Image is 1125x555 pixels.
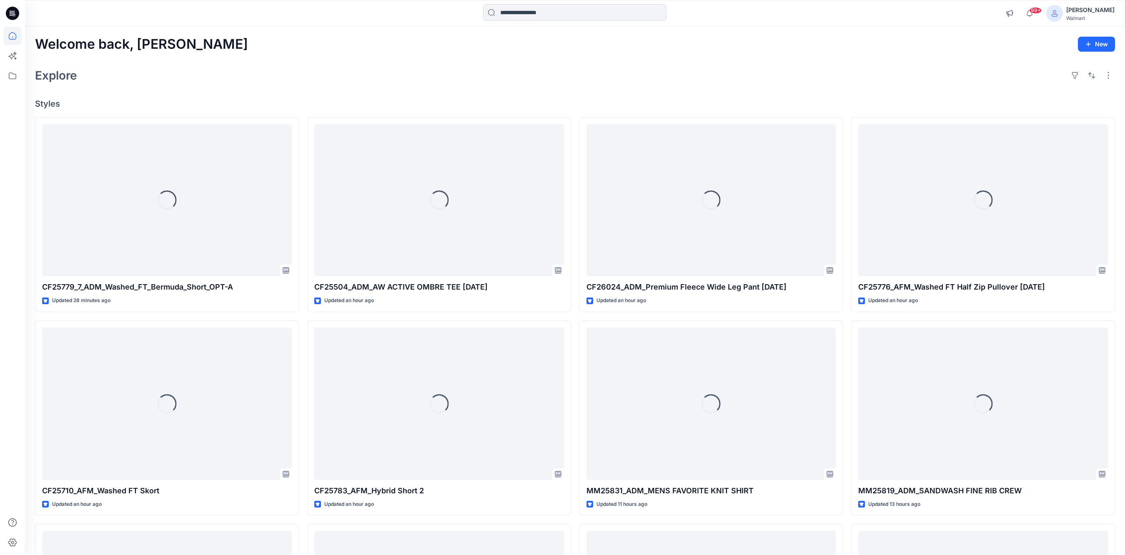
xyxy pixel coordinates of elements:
[324,500,374,509] p: Updated an hour ago
[868,296,918,305] p: Updated an hour ago
[596,500,647,509] p: Updated 11 hours ago
[1051,10,1058,17] svg: avatar
[586,485,836,497] p: MM25831_ADM_MENS FAVORITE KNIT SHIRT
[1078,37,1115,52] button: New
[52,296,110,305] p: Updated 28 minutes ago
[1066,5,1115,15] div: [PERSON_NAME]
[52,500,102,509] p: Updated an hour ago
[868,500,920,509] p: Updated 13 hours ago
[42,485,292,497] p: CF25710_AFM_Washed FT Skort
[35,69,77,82] h2: Explore
[314,485,564,497] p: CF25783_AFM_Hybrid Short 2
[586,281,836,293] p: CF26024_ADM_Premium Fleece Wide Leg Pant [DATE]
[324,296,374,305] p: Updated an hour ago
[35,99,1115,109] h4: Styles
[1029,7,1042,14] span: 99+
[42,281,292,293] p: CF25779_7_ADM_Washed_FT_Bermuda_Short_OPT-A
[35,37,248,52] h2: Welcome back, [PERSON_NAME]
[858,485,1108,497] p: MM25819_ADM_SANDWASH FINE RIB CREW
[858,281,1108,293] p: CF25776_AFM_Washed FT Half Zip Pullover [DATE]
[314,281,564,293] p: CF25504_ADM_AW ACTIVE OMBRE TEE [DATE]
[596,296,646,305] p: Updated an hour ago
[1066,15,1115,21] div: Walmart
